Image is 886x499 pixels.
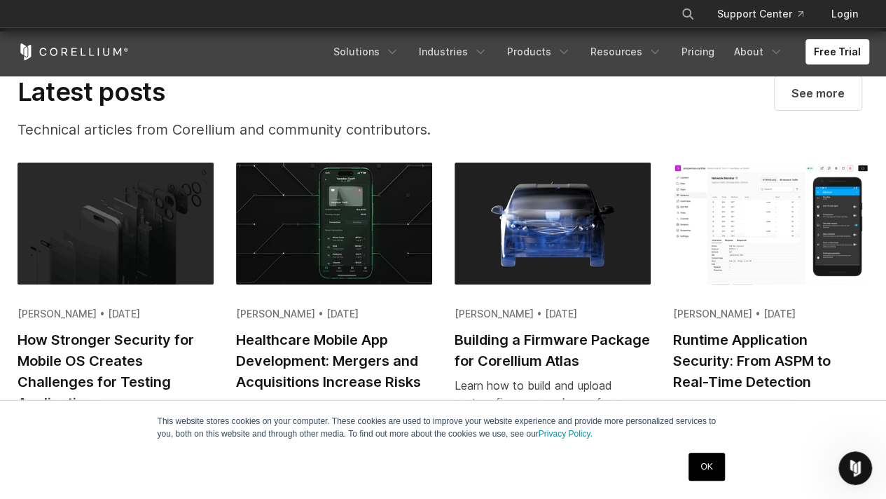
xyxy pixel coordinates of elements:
[775,76,861,110] a: Visit our blog
[18,163,214,285] img: How Stronger Security for Mobile OS Creates Challenges for Testing Applications
[805,39,869,64] a: Free Trial
[236,329,432,392] h2: Healthcare Mobile App Development: Mergers and Acquisitions Increase Risks
[673,163,869,499] a: Runtime Application Security: From ASPM to Real-Time Detection [PERSON_NAME] • [DATE] Runtime App...
[455,329,651,371] h2: Building a Firmware Package for Corellium Atlas
[18,43,129,60] a: Corellium Home
[675,1,700,27] button: Search
[455,307,651,321] div: [PERSON_NAME] • [DATE]
[455,163,651,285] img: Building a Firmware Package for Corellium Atlas
[325,39,869,64] div: Navigation Menu
[236,307,432,321] div: [PERSON_NAME] • [DATE]
[325,39,408,64] a: Solutions
[673,307,869,321] div: [PERSON_NAME] • [DATE]
[820,1,869,27] a: Login
[664,1,869,27] div: Navigation Menu
[791,85,845,102] span: See more
[673,329,869,392] h2: Runtime Application Security: From ASPM to Real-Time Detection
[673,163,869,285] img: Runtime Application Security: From ASPM to Real-Time Detection
[18,76,495,107] h2: Latest posts
[236,163,432,499] a: Healthcare Mobile App Development: Mergers and Acquisitions Increase Risks [PERSON_NAME] • [DATE]...
[706,1,815,27] a: Support Center
[18,307,214,321] div: [PERSON_NAME] • [DATE]
[582,39,670,64] a: Resources
[455,377,651,478] div: Learn how to build and upload custom firmware packages for a variety of supported devices on the ...
[673,398,869,482] div: Discover how runtime application security and detection reveal mobile threats static scans miss. ...
[236,398,432,482] div: Integrating mobile apps securely is a challenge for healthcare. Corellium helps accelerate secure...
[499,39,579,64] a: Products
[673,39,723,64] a: Pricing
[838,451,872,485] iframe: Intercom live chat
[688,453,724,481] a: OK
[236,163,432,285] img: Healthcare Mobile App Development: Mergers and Acquisitions Increase Risks
[410,39,496,64] a: Industries
[726,39,791,64] a: About
[539,429,593,439] a: Privacy Policy.
[158,415,729,440] p: This website stores cookies on your computer. These cookies are used to improve your website expe...
[18,119,495,140] p: Technical articles from Corellium and community contributors.
[455,163,651,495] a: Building a Firmware Package for Corellium Atlas [PERSON_NAME] • [DATE] Building a Firmware Packag...
[18,329,214,413] h2: How Stronger Security for Mobile OS Creates Challenges for Testing Applications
